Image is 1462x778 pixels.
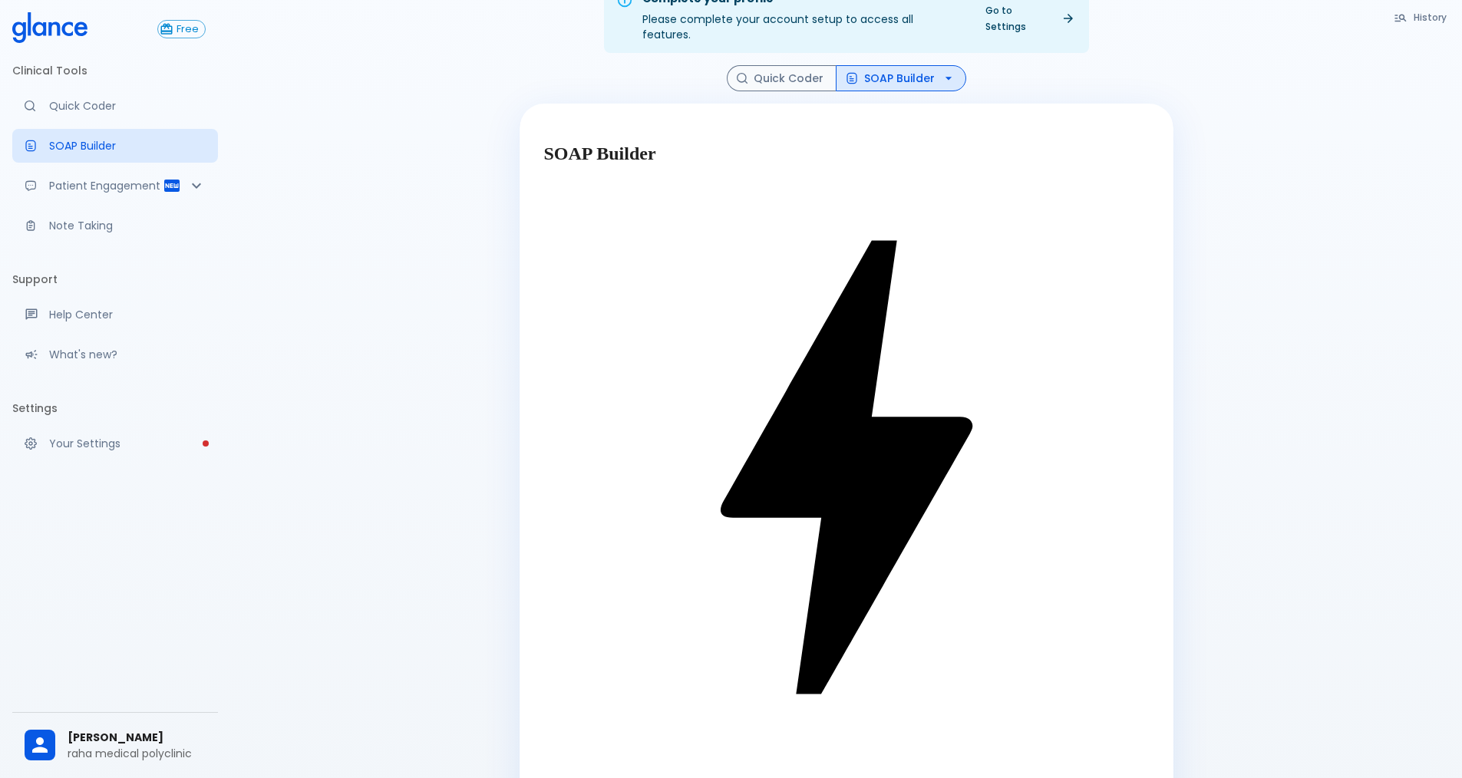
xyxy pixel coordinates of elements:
[49,98,206,114] p: Quick Coder
[170,24,205,35] span: Free
[49,307,206,322] p: Help Center
[49,436,206,451] p: Your Settings
[12,129,218,163] a: Docugen: Compose a clinical documentation in seconds
[157,20,218,38] a: Click to view or change your subscription
[12,52,218,89] li: Clinical Tools
[12,298,218,331] a: Get help from our support team
[12,719,218,772] div: [PERSON_NAME]raha medical polyclinic
[49,347,206,362] p: What's new?
[727,65,837,92] button: Quick Coder
[1386,6,1456,28] button: History
[157,20,206,38] button: Free
[68,730,206,746] span: [PERSON_NAME]
[49,138,206,153] p: SOAP Builder
[49,218,206,233] p: Note Taking
[12,89,218,123] a: Moramiz: Find ICD10AM codes instantly
[12,261,218,298] li: Support
[12,427,218,460] a: Please complete account setup
[12,390,218,427] li: Settings
[68,746,206,761] p: raha medical polyclinic
[836,65,966,92] button: SOAP Builder
[12,338,218,371] div: Recent updates and feature releases
[544,143,1149,774] h2: SOAP Builder
[12,209,218,242] a: Advanced note-taking
[12,169,218,203] div: Patient Reports & Referrals
[49,178,163,193] p: Patient Engagement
